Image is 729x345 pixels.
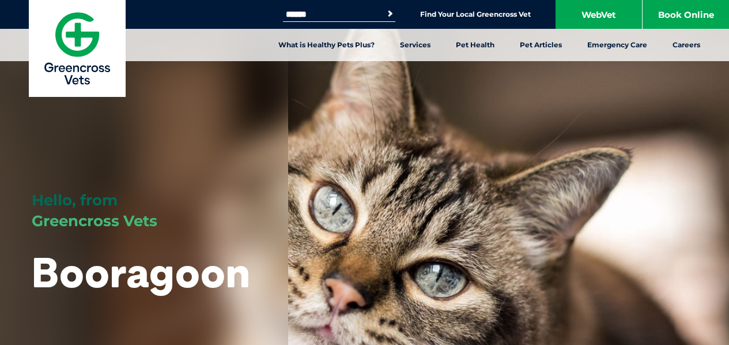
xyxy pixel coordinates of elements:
a: Pet Health [443,29,507,61]
span: Hello, from [32,191,118,209]
a: Careers [660,29,713,61]
a: Pet Articles [507,29,575,61]
h1: Booragoon [32,249,250,295]
span: Greencross Vets [32,212,157,230]
button: Search [384,8,396,20]
a: Services [387,29,443,61]
a: Emergency Care [575,29,660,61]
a: Find Your Local Greencross Vet [420,10,531,19]
a: What is Healthy Pets Plus? [266,29,387,61]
